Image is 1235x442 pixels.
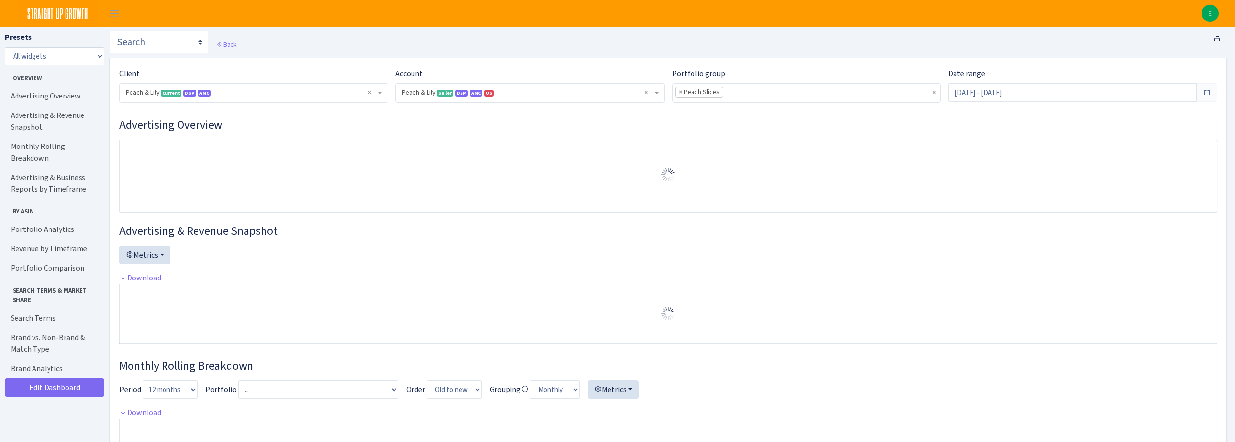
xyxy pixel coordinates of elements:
[216,40,236,49] a: Back
[5,168,102,199] a: Advertising & Business Reports by Timeframe
[660,167,676,182] img: Preloader
[932,88,936,98] span: Remove all items
[198,90,211,97] span: AMC
[5,106,102,137] a: Advertising & Revenue Snapshot
[521,385,528,393] i: Avg. daily only for these metrics:<br> Sessions<br> Units<br> Revenue<br> Spend<br> Sales<br> Cli...
[102,5,127,21] button: Toggle navigation
[5,203,101,216] span: By ASIN
[5,309,102,328] a: Search Terms
[470,90,482,97] span: Amazon Marketing Cloud
[126,88,376,98] span: Peach & Lily <span class="badge badge-success">Current</span><span class="badge badge-primary">DS...
[5,259,102,278] a: Portfolio Comparison
[490,384,528,395] label: Grouping
[120,84,388,102] span: Peach & Lily <span class="badge badge-success">Current</span><span class="badge badge-primary">DS...
[395,68,423,80] label: Account
[119,359,1217,373] h3: Widget #38
[5,220,102,239] a: Portfolio Analytics
[5,282,101,304] span: Search Terms & Market Share
[5,378,104,397] a: Edit Dashboard
[948,68,985,80] label: Date range
[5,359,102,378] a: Brand Analytics
[675,87,723,98] li: Peach Slices
[5,32,32,43] label: Presets
[5,328,102,359] a: Brand vs. Non-Brand & Match Type
[5,69,101,82] span: Overview
[396,84,664,102] span: Peach & Lily <span class="badge badge-success">Seller</span><span class="badge badge-primary">DSP...
[119,68,140,80] label: Client
[672,68,725,80] label: Portfolio group
[1202,5,1219,22] a: E
[5,239,102,259] a: Revenue by Timeframe
[161,90,181,97] span: Current
[119,384,141,395] label: Period
[5,137,102,168] a: Monthly Rolling Breakdown
[679,87,682,97] span: ×
[660,306,676,321] img: Preloader
[119,224,1217,238] h3: Widget #2
[119,408,161,418] a: Download
[183,90,196,97] span: DSP
[368,88,371,98] span: Remove all items
[455,90,468,97] span: DSP
[5,86,102,106] a: Advertising Overview
[1202,5,1219,22] img: Edward
[119,118,1217,132] h3: Widget #1
[588,380,639,399] button: Metrics
[406,384,425,395] label: Order
[119,273,161,283] a: Download
[644,88,648,98] span: Remove all items
[484,90,494,97] span: US
[119,246,170,264] button: Metrics
[437,90,453,97] span: Seller
[402,88,652,98] span: Peach & Lily <span class="badge badge-success">Seller</span><span class="badge badge-primary">DSP...
[205,384,237,395] label: Portfolio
